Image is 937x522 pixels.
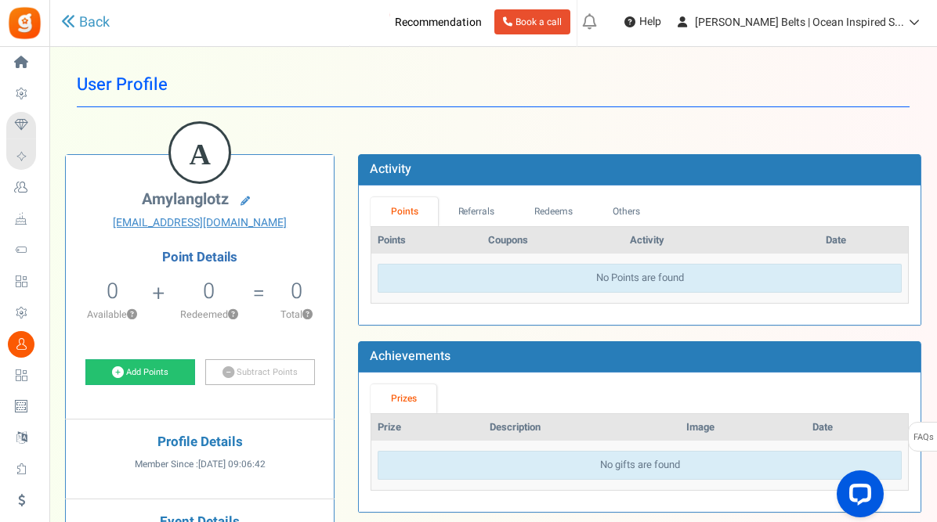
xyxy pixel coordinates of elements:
[680,414,806,441] th: Image
[395,14,482,31] span: Recommendation
[171,124,229,185] figcaption: A
[107,275,118,307] span: 0
[482,227,624,254] th: Coupons
[74,308,150,322] p: Available
[913,423,934,452] span: FAQs
[205,359,315,386] a: Subtract Points
[371,227,481,254] th: Points
[356,9,488,34] a: 1 Recommendation
[635,14,661,30] span: Help
[370,347,450,365] b: Achievements
[371,384,436,413] a: Prizes
[135,458,266,471] span: Member Since :
[624,227,819,254] th: Activity
[592,197,660,226] a: Others
[228,310,238,320] button: ?
[494,9,570,34] a: Book a call
[85,359,195,386] a: Add Points
[291,279,302,303] h5: 0
[302,310,313,320] button: ?
[198,458,266,471] span: [DATE] 09:06:42
[371,414,483,441] th: Prize
[483,414,680,441] th: Description
[371,197,438,226] a: Points
[78,435,322,450] h4: Profile Details
[438,197,515,226] a: Referrals
[515,197,593,226] a: Redeems
[7,5,42,41] img: Gratisfaction
[127,310,137,320] button: ?
[806,414,908,441] th: Date
[378,264,902,293] div: No Points are found
[267,308,326,322] p: Total
[66,250,334,265] h4: Point Details
[695,14,904,31] span: [PERSON_NAME] Belts | Ocean Inspired S...
[142,188,229,211] span: amylanglotz
[378,451,902,480] div: No gifts are found
[370,160,411,178] b: Activity
[77,63,910,107] h1: User Profile
[203,279,215,303] h5: 0
[166,308,251,322] p: Redeemed
[819,227,908,254] th: Date
[618,9,667,34] a: Help
[78,215,322,231] a: [EMAIL_ADDRESS][DOMAIN_NAME]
